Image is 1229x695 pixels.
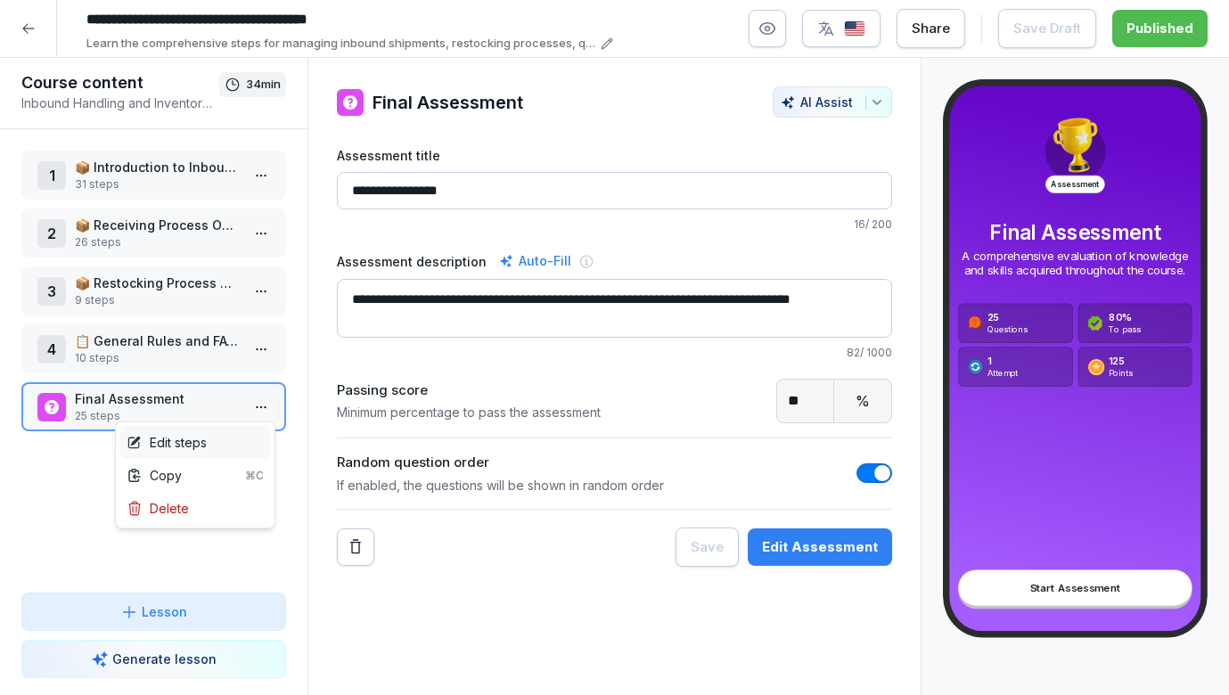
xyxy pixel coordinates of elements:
[912,19,950,38] div: Share
[1013,19,1081,38] div: Save Draft
[781,94,884,110] div: AI Assist
[245,467,264,483] div: ⌘C
[844,20,865,37] img: us.svg
[127,433,207,452] div: Edit steps
[127,466,264,485] div: Copy
[127,499,189,518] div: Delete
[762,537,878,557] div: Edit Assessment
[691,537,724,557] div: Save
[1127,19,1193,38] div: Published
